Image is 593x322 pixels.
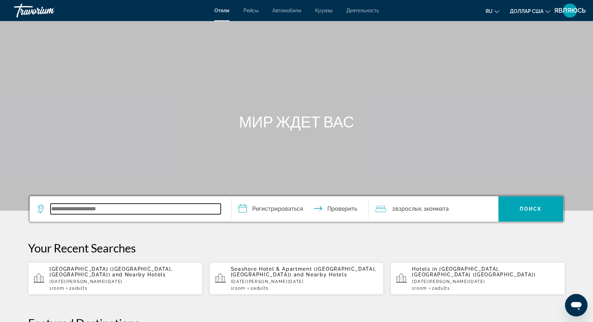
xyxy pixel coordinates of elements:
a: Автомобили [272,8,301,13]
a: Травориум [14,1,84,20]
a: Деятельность [346,8,379,13]
p: [DATE][PERSON_NAME][DATE] [231,279,378,284]
button: Изменить язык [486,6,499,16]
span: Room [414,286,427,291]
font: Поиск [520,206,542,212]
span: and Nearby Hotels [294,272,347,277]
span: 1 [49,286,64,291]
a: Круизы [315,8,332,13]
div: Виджет поиска [30,196,563,222]
font: взрослых [395,205,421,212]
button: Меню пользователя [561,3,579,18]
button: Hotels in [GEOGRAPHIC_DATA], [GEOGRAPHIC_DATA] ([GEOGRAPHIC_DATA])[DATE][PERSON_NAME][DATE]1Room2... [391,262,565,295]
font: ЯВЛЯЮСЬ [554,7,586,14]
button: Изменить валюту [510,6,550,16]
button: Поиск [498,196,563,222]
span: [GEOGRAPHIC_DATA] ([GEOGRAPHIC_DATA], [GEOGRAPHIC_DATA]) [49,266,173,277]
span: [GEOGRAPHIC_DATA], [GEOGRAPHIC_DATA] ([GEOGRAPHIC_DATA]) [412,266,535,277]
iframe: Кнопка запуска окна обмена сообщениями [565,294,587,316]
button: Путешественники: 2 взрослых, 0 детей [368,196,498,222]
span: Room [233,286,246,291]
font: , 1 [421,205,426,212]
button: Seashore Hotel & Apartment ([GEOGRAPHIC_DATA], [GEOGRAPHIC_DATA]) and Nearby Hotels[DATE][PERSON_... [209,262,384,295]
p: Your Recent Searches [28,241,565,255]
span: 1 [231,286,246,291]
span: Hotels in [412,266,437,272]
p: [DATE][PERSON_NAME][DATE] [412,279,559,284]
span: and Nearby Hotels [112,272,166,277]
button: [GEOGRAPHIC_DATA] ([GEOGRAPHIC_DATA], [GEOGRAPHIC_DATA]) and Nearby Hotels[DATE][PERSON_NAME][DAT... [28,262,202,295]
button: Даты заезда и выезда [232,196,368,222]
span: 2 [432,286,450,291]
font: ru [486,8,493,14]
span: Adults [72,286,87,291]
font: комната [426,205,449,212]
font: доллар США [510,8,544,14]
p: [DATE][PERSON_NAME][DATE] [49,279,197,284]
span: 1 [412,286,427,291]
font: 2 [392,205,395,212]
span: Adults [434,286,450,291]
span: Room [52,286,65,291]
a: Рейсы [244,8,258,13]
span: Adults [253,286,269,291]
font: МИР ЖДЕТ ВАС [239,112,354,131]
span: Seashore Hotel & Apartment ([GEOGRAPHIC_DATA], [GEOGRAPHIC_DATA]) [231,266,377,277]
span: 2 [251,286,269,291]
span: 2 [69,286,87,291]
a: Отели [214,8,229,13]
